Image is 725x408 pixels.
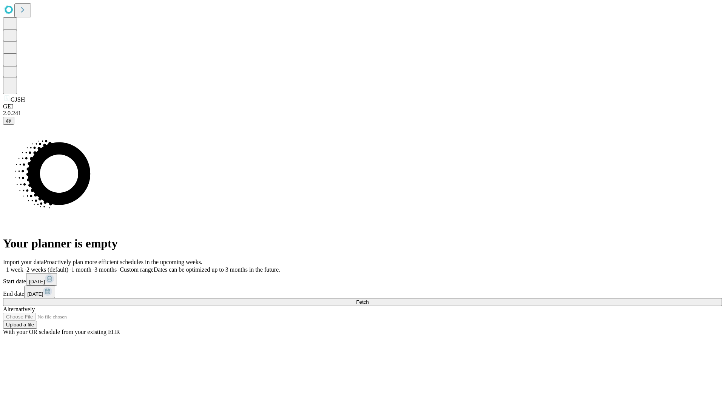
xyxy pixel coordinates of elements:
span: Proactively plan more efficient schedules in the upcoming weeks. [44,259,202,265]
div: GEI [3,103,722,110]
button: [DATE] [24,286,55,298]
span: Custom range [120,266,153,273]
span: 1 month [71,266,91,273]
button: Fetch [3,298,722,306]
span: [DATE] [27,291,43,297]
span: Dates can be optimized up to 3 months in the future. [154,266,280,273]
span: Import your data [3,259,44,265]
span: With your OR schedule from your existing EHR [3,329,120,335]
span: Fetch [356,299,369,305]
span: @ [6,118,11,124]
div: Start date [3,273,722,286]
button: [DATE] [26,273,57,286]
span: 1 week [6,266,23,273]
span: 3 months [94,266,117,273]
span: Alternatively [3,306,35,312]
h1: Your planner is empty [3,236,722,250]
span: GJSH [11,96,25,103]
span: [DATE] [29,279,45,284]
div: End date [3,286,722,298]
span: 2 weeks (default) [26,266,68,273]
button: Upload a file [3,321,37,329]
div: 2.0.241 [3,110,722,117]
button: @ [3,117,14,125]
